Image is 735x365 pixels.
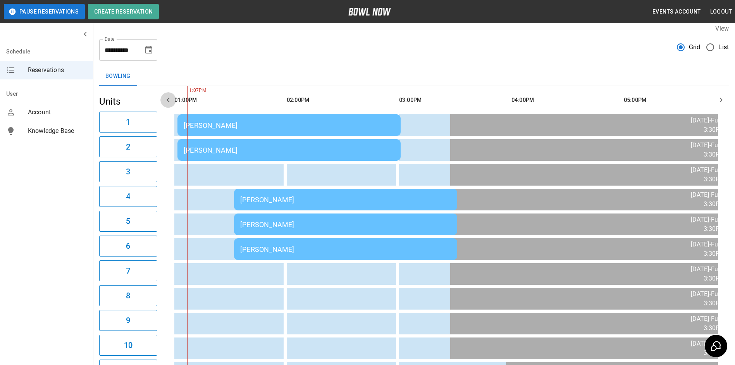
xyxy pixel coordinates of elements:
span: 1:07PM [187,87,189,95]
div: inventory tabs [99,67,729,86]
h6: 2 [126,141,130,153]
button: 3 [99,161,157,182]
h6: 8 [126,289,130,302]
span: Reservations [28,65,87,75]
h6: 5 [126,215,130,227]
h6: 1 [126,116,130,128]
button: Choose date, selected date is Sep 21, 2025 [141,42,157,58]
button: 6 [99,236,157,257]
button: 1 [99,112,157,133]
button: 4 [99,186,157,207]
span: Grid [689,43,701,52]
button: Bowling [99,67,137,86]
button: 5 [99,211,157,232]
h6: 7 [126,265,130,277]
button: Events Account [649,5,704,19]
button: Pause Reservations [4,4,85,19]
div: [PERSON_NAME] [240,245,451,253]
div: [PERSON_NAME] [240,196,451,204]
span: List [718,43,729,52]
h6: 4 [126,190,130,203]
div: [PERSON_NAME] [184,121,394,129]
h6: 6 [126,240,130,252]
label: View [715,25,729,32]
button: 9 [99,310,157,331]
span: Knowledge Base [28,126,87,136]
h5: Units [99,95,157,108]
img: logo [348,8,391,15]
div: [PERSON_NAME] [240,220,451,229]
h6: 3 [126,165,130,178]
span: Account [28,108,87,117]
h6: 9 [126,314,130,327]
h6: 10 [124,339,133,351]
div: [PERSON_NAME] [184,146,394,154]
button: Logout [707,5,735,19]
button: 7 [99,260,157,281]
button: 2 [99,136,157,157]
button: Create Reservation [88,4,159,19]
button: 8 [99,285,157,306]
button: 10 [99,335,157,356]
